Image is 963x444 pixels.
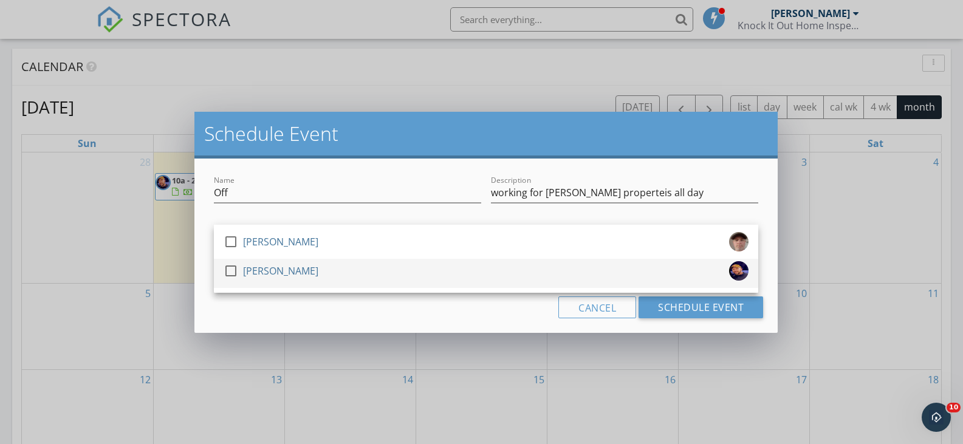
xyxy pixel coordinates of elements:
[558,296,636,318] button: Cancel
[922,403,951,432] iframe: Intercom live chat
[243,232,318,251] div: [PERSON_NAME]
[729,261,749,281] img: screenshot_20221018082119_photos_002profile.jpg
[947,403,961,412] span: 10
[729,232,749,251] img: 20250224_171334_2.jpg
[243,261,318,281] div: [PERSON_NAME]
[639,296,763,318] button: Schedule Event
[204,121,768,146] h2: Schedule Event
